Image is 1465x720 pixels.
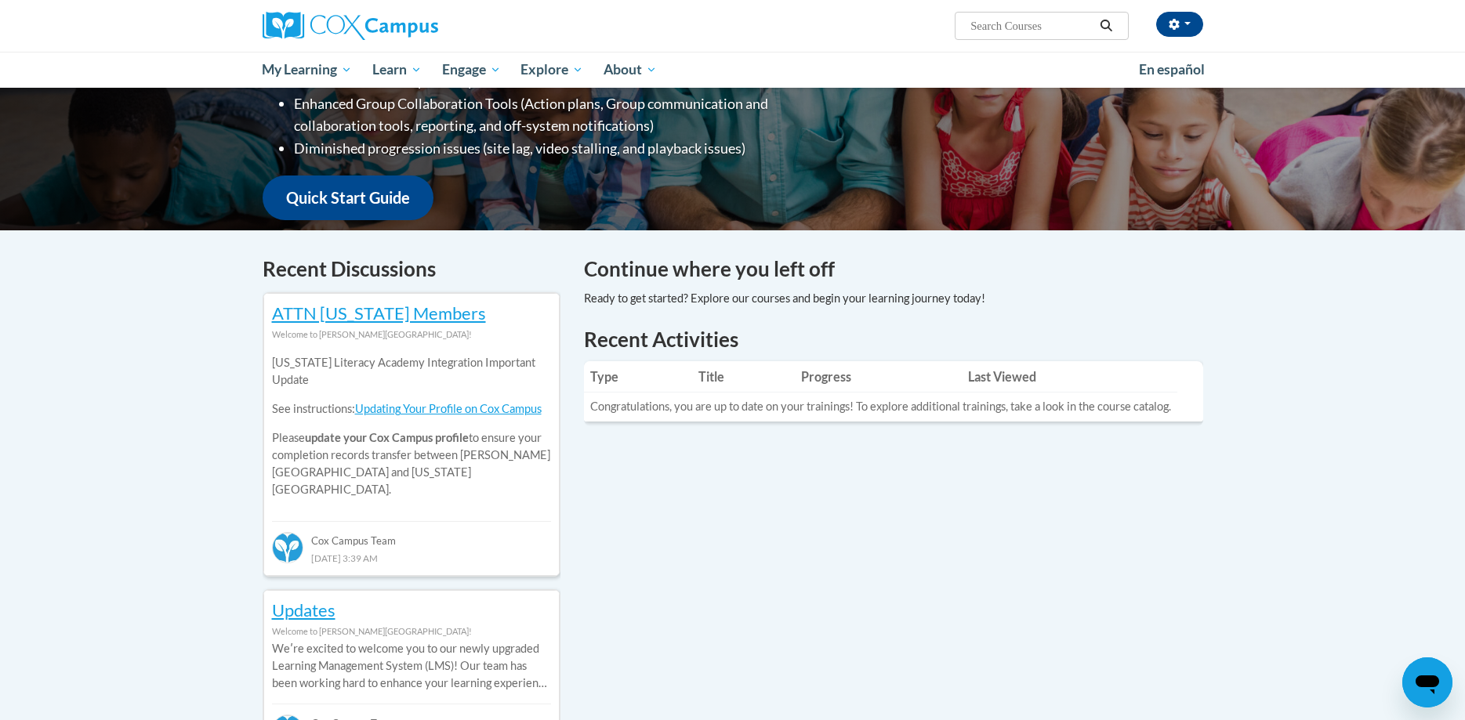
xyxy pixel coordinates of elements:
[442,60,501,79] span: Engage
[962,361,1177,393] th: Last Viewed
[294,137,831,160] li: Diminished progression issues (site lag, video stalling, and playback issues)
[272,532,303,563] img: Cox Campus Team
[272,400,551,418] p: See instructions:
[272,521,551,549] div: Cox Campus Team
[692,361,795,393] th: Title
[263,12,438,40] img: Cox Campus
[272,343,551,510] div: Please to ensure your completion records transfer between [PERSON_NAME][GEOGRAPHIC_DATA] and [US_...
[584,393,1177,422] td: Congratulations, you are up to date on your trainings! To explore additional trainings, take a lo...
[1156,12,1203,37] button: Account Settings
[252,52,363,88] a: My Learning
[272,302,486,324] a: ATTN [US_STATE] Members
[1402,657,1452,707] iframe: Button to launch messaging window
[272,640,551,692] p: Weʹre excited to welcome you to our newly upgraded Learning Management System (LMS)! Our team has...
[432,52,511,88] a: Engage
[263,175,433,220] a: Quick Start Guide
[362,52,432,88] a: Learn
[1129,53,1215,86] a: En español
[372,60,422,79] span: Learn
[262,60,352,79] span: My Learning
[305,431,469,444] b: update your Cox Campus profile
[584,361,693,393] th: Type
[604,60,657,79] span: About
[969,16,1094,35] input: Search Courses
[263,12,560,40] a: Cox Campus
[239,52,1227,88] div: Main menu
[272,354,551,389] p: [US_STATE] Literacy Academy Integration Important Update
[272,623,551,640] div: Welcome to [PERSON_NAME][GEOGRAPHIC_DATA]!
[1139,61,1205,78] span: En español
[355,402,542,415] a: Updating Your Profile on Cox Campus
[263,254,560,284] h4: Recent Discussions
[584,254,1203,284] h4: Continue where you left off
[272,599,335,621] a: Updates
[520,60,583,79] span: Explore
[272,326,551,343] div: Welcome to [PERSON_NAME][GEOGRAPHIC_DATA]!
[795,361,962,393] th: Progress
[593,52,667,88] a: About
[584,325,1203,353] h1: Recent Activities
[510,52,593,88] a: Explore
[272,549,551,566] div: [DATE] 3:39 AM
[1094,16,1118,35] button: Search
[294,92,831,138] li: Enhanced Group Collaboration Tools (Action plans, Group communication and collaboration tools, re...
